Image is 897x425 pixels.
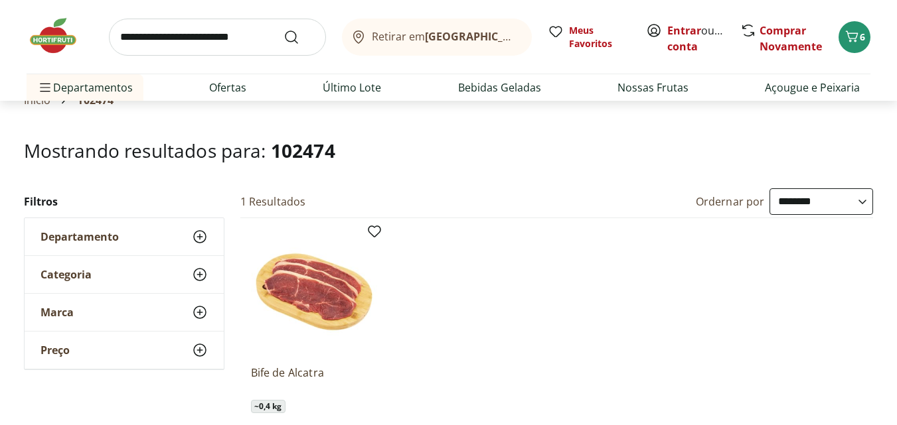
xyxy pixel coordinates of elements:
span: Departamento [41,230,119,243]
span: ~ 0,4 kg [251,400,285,413]
button: Categoria [25,256,224,293]
button: Submit Search [284,29,315,45]
span: 102474 [77,94,114,106]
button: Menu [37,72,53,103]
span: 102474 [271,138,335,163]
span: Marca [41,306,74,319]
span: Retirar em [372,30,519,42]
img: Hortifruti [27,16,93,56]
a: Entrar [667,23,701,38]
a: Comprar Novamente [760,23,822,54]
button: Retirar em[GEOGRAPHIC_DATA]/[GEOGRAPHIC_DATA] [342,19,532,56]
label: Ordernar por [696,194,765,209]
b: [GEOGRAPHIC_DATA]/[GEOGRAPHIC_DATA] [425,29,649,44]
img: Bife de Alcatra [251,229,377,355]
a: Criar conta [667,23,740,54]
a: Último Lote [323,80,381,95]
span: Preço [41,343,70,357]
span: 6 [860,30,865,43]
a: Açougue e Peixaria [765,80,860,95]
span: ou [667,23,726,54]
a: Meus Favoritos [548,24,630,50]
button: Marca [25,294,224,331]
a: Nossas Frutas [617,80,689,95]
a: Bebidas Geladas [458,80,541,95]
a: Ofertas [209,80,246,95]
span: Meus Favoritos [569,24,630,50]
span: Departamentos [37,72,133,103]
button: Carrinho [839,21,870,53]
h2: Filtros [24,188,224,215]
span: Categoria [41,268,92,281]
h2: 1 Resultados [240,194,306,209]
button: Departamento [25,218,224,255]
h1: Mostrando resultados para: [24,140,874,161]
a: Bife de Alcatra [251,365,377,395]
a: Início [24,94,51,106]
button: Preço [25,332,224,369]
input: search [109,19,326,56]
